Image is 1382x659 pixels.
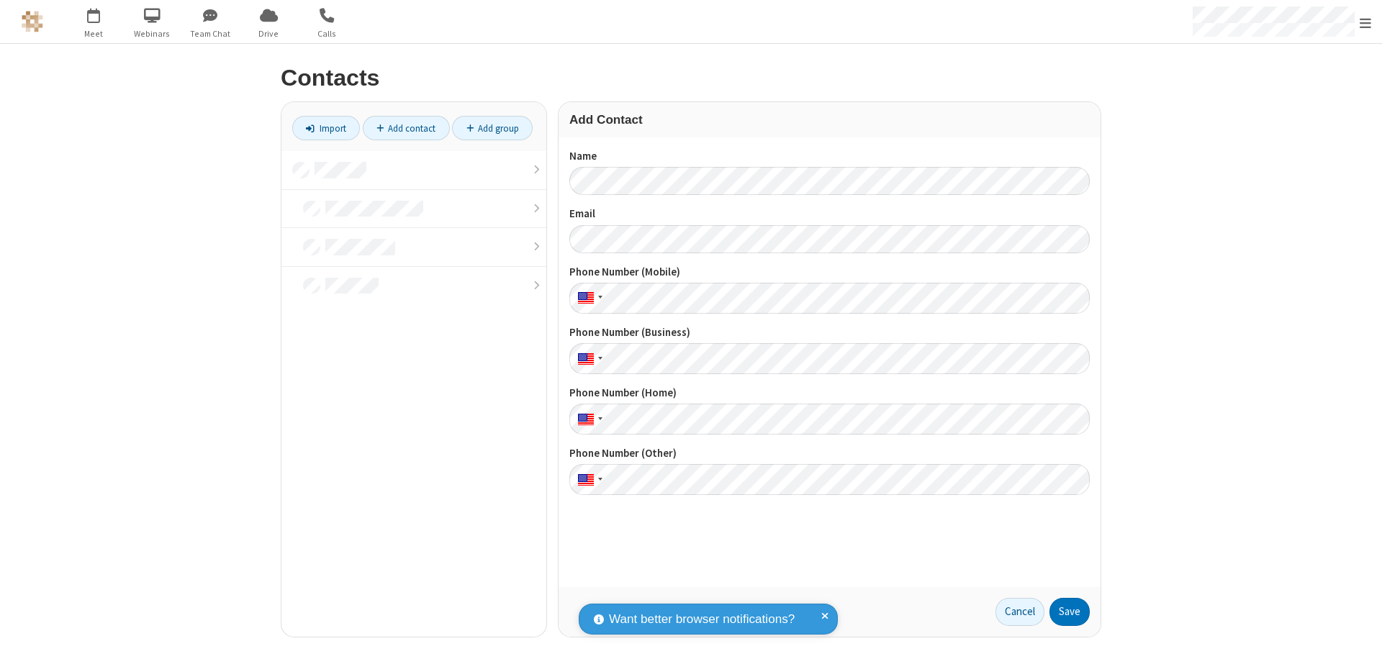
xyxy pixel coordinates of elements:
label: Email [569,206,1090,222]
div: United States: + 1 [569,283,607,314]
label: Phone Number (Mobile) [569,264,1090,281]
a: Add contact [363,116,450,140]
label: Phone Number (Other) [569,445,1090,462]
label: Phone Number (Home) [569,385,1090,401]
span: Drive [242,27,296,40]
a: Cancel [995,598,1044,627]
div: United States: + 1 [569,343,607,374]
button: Save [1049,598,1090,627]
div: United States: + 1 [569,404,607,435]
span: Calls [300,27,354,40]
a: Import [292,116,360,140]
h3: Add Contact [569,113,1090,127]
span: Meet [67,27,121,40]
label: Name [569,148,1090,165]
span: Webinars [125,27,179,40]
a: Add group [452,116,533,140]
label: Phone Number (Business) [569,324,1090,341]
h2: Contacts [281,65,1101,91]
img: QA Selenium DO NOT DELETE OR CHANGE [22,11,43,32]
div: United States: + 1 [569,464,607,495]
span: Team Chat [184,27,238,40]
span: Want better browser notifications? [609,610,795,629]
iframe: Chat [1346,622,1371,649]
